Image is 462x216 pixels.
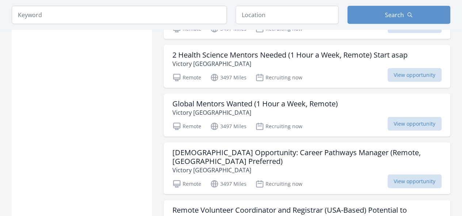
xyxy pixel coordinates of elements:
[172,59,408,68] p: Victory [GEOGRAPHIC_DATA]
[12,6,227,24] input: Keyword
[210,122,247,131] p: 3497 Miles
[347,6,450,24] button: Search
[387,68,442,82] span: View opportunity
[255,180,302,188] p: Recruiting now
[172,122,201,131] p: Remote
[164,45,450,88] a: 2 Health Science Mentors Needed (1 Hour a Week, Remote) Start asap Victory [GEOGRAPHIC_DATA] Remo...
[172,73,201,82] p: Remote
[172,148,442,166] h3: [DEMOGRAPHIC_DATA] Opportunity: Career Pathways Manager (Remote, [GEOGRAPHIC_DATA] Preferred)
[387,117,442,131] span: View opportunity
[172,108,338,117] p: Victory [GEOGRAPHIC_DATA]
[210,180,247,188] p: 3497 Miles
[385,11,404,19] span: Search
[172,99,338,108] h3: Global Mentors Wanted (1 Hour a Week, Remote)
[172,51,408,59] h3: 2 Health Science Mentors Needed (1 Hour a Week, Remote) Start asap
[172,166,442,174] p: Victory [GEOGRAPHIC_DATA]
[236,6,339,24] input: Location
[172,180,201,188] p: Remote
[255,122,302,131] p: Recruiting now
[210,73,247,82] p: 3497 Miles
[387,174,442,188] span: View opportunity
[164,94,450,137] a: Global Mentors Wanted (1 Hour a Week, Remote) Victory [GEOGRAPHIC_DATA] Remote 3497 Miles Recruit...
[164,142,450,194] a: [DEMOGRAPHIC_DATA] Opportunity: Career Pathways Manager (Remote, [GEOGRAPHIC_DATA] Preferred) Vic...
[255,73,302,82] p: Recruiting now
